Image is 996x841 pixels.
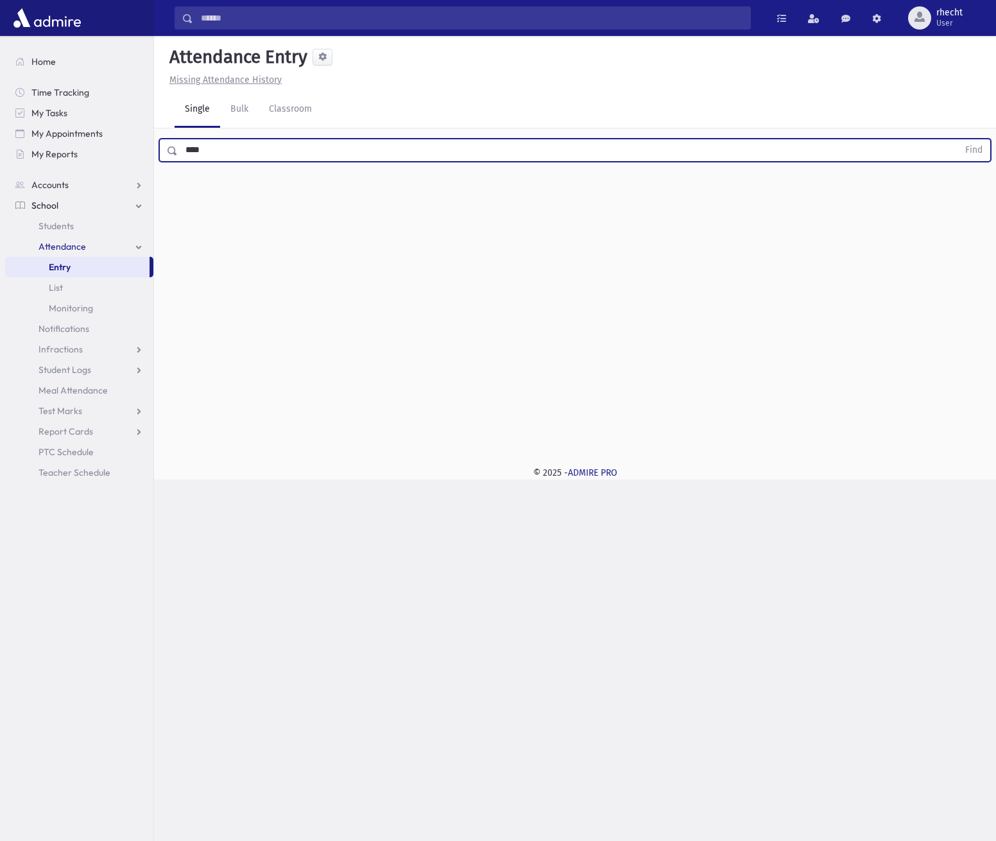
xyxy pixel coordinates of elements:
[164,46,307,68] h5: Attendance Entry
[31,179,69,191] span: Accounts
[5,401,153,421] a: Test Marks
[5,318,153,339] a: Notifications
[39,467,110,478] span: Teacher Schedule
[957,139,990,161] button: Find
[39,220,74,232] span: Students
[936,8,963,18] span: rhecht
[5,277,153,298] a: List
[39,385,108,396] span: Meal Attendance
[193,6,750,30] input: Search
[164,74,282,85] a: Missing Attendance History
[5,82,153,103] a: Time Tracking
[5,257,150,277] a: Entry
[5,216,153,236] a: Students
[39,405,82,417] span: Test Marks
[39,241,86,252] span: Attendance
[31,87,89,98] span: Time Tracking
[5,103,153,123] a: My Tasks
[31,200,58,211] span: School
[31,56,56,67] span: Home
[39,364,91,376] span: Student Logs
[5,51,153,72] a: Home
[5,144,153,164] a: My Reports
[39,343,83,355] span: Infractions
[10,5,84,31] img: AdmirePro
[5,360,153,380] a: Student Logs
[49,261,71,273] span: Entry
[5,421,153,442] a: Report Cards
[220,92,259,128] a: Bulk
[175,466,975,480] div: © 2025 -
[5,298,153,318] a: Monitoring
[5,462,153,483] a: Teacher Schedule
[31,107,67,119] span: My Tasks
[5,123,153,144] a: My Appointments
[5,175,153,195] a: Accounts
[39,426,93,437] span: Report Cards
[39,446,94,458] span: PTC Schedule
[39,323,89,334] span: Notifications
[568,467,617,478] a: ADMIRE PRO
[169,74,282,85] u: Missing Attendance History
[5,339,153,360] a: Infractions
[5,380,153,401] a: Meal Attendance
[175,92,220,128] a: Single
[5,442,153,462] a: PTC Schedule
[5,236,153,257] a: Attendance
[49,302,93,314] span: Monitoring
[936,18,963,28] span: User
[5,195,153,216] a: School
[49,282,63,293] span: List
[31,128,103,139] span: My Appointments
[31,148,78,160] span: My Reports
[259,92,322,128] a: Classroom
